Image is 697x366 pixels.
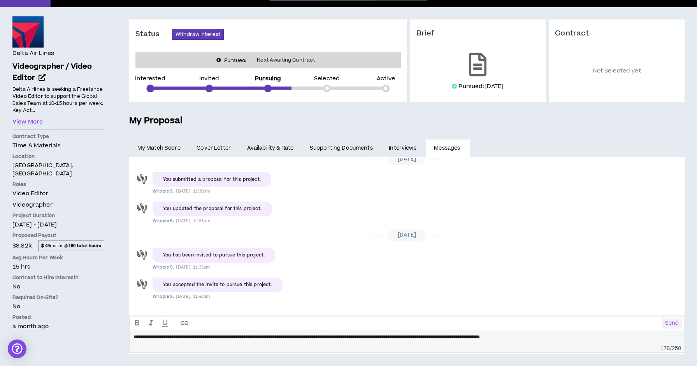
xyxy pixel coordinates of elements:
span: per hr @ [38,240,104,251]
div: Wripple S. [135,278,149,291]
p: Time & Materials [12,141,104,150]
p: a month ago [12,322,104,331]
div: You has been invited to pursue this project. [163,252,265,259]
div: You accepted the invite to pursue this project. [163,281,272,288]
div: You updated the proposal for this project. [163,205,262,212]
a: Messages [426,140,470,157]
span: $8.82k [12,240,32,251]
p: 15 hrs [12,263,104,271]
button: View More [12,118,43,126]
span: [DATE] [388,153,426,165]
p: Delta Airlines is seeking a Freelance Video Editor to support the Global Sales Team at 10-15 hour... [12,85,104,114]
span: Next Awaiting Contract [252,56,320,64]
span: 178 [660,345,670,352]
div: Wripple S. [135,202,149,215]
a: My Match Score [129,140,189,157]
span: / 250 [670,345,681,352]
p: Contract to Hire Interest? [12,274,104,281]
p: [DATE] - [DATE] [12,221,104,229]
span: Wripple S. [153,294,174,299]
div: You submitted a proposal for this project. [163,176,261,183]
span: Wripple S. [153,218,174,224]
span: Wripple S. [153,188,174,194]
p: Project Duration [12,212,104,219]
div: Open Intercom Messenger [8,339,26,358]
p: Interested [135,76,165,81]
span: Wripple S. [153,264,174,270]
p: Not Selected yet [555,50,678,92]
strong: 180 total hours [68,243,102,249]
p: Proposed Payout [12,232,104,239]
p: Send [665,320,679,327]
div: Wripple S. [135,172,149,186]
p: Location [12,153,104,160]
button: UNDERLINE text [158,316,172,330]
p: Active [377,76,395,81]
h3: Brief [416,29,540,38]
div: Wripple S. [135,248,149,262]
h5: My Proposal [129,114,685,127]
p: Contract Type [12,133,104,140]
span: [DATE], 11:33am [176,264,210,270]
span: Videographer / Video Editor [12,61,92,83]
p: Roles [12,181,104,188]
span: [DATE] [388,229,426,241]
p: Required On-Site? [12,294,104,301]
p: [GEOGRAPHIC_DATA], [GEOGRAPHIC_DATA] [12,161,104,178]
a: Availability & Rate [239,140,302,157]
p: Invited [199,76,219,81]
i: Pursued! [224,57,246,64]
span: [DATE], 11:48am [176,294,210,299]
h3: Contract [555,29,678,38]
p: Avg Hours Per Week [12,254,104,261]
p: Pursued: [DATE] [458,83,504,90]
span: Videographer [12,201,53,209]
p: Pursuing [255,76,281,81]
a: Videographer / Video Editor [12,61,104,84]
button: create hypertext link [177,316,191,330]
h4: Delta Air Lines [12,49,54,58]
span: [DATE], 12:30pm [176,188,210,194]
button: BOLD text [130,316,144,330]
p: Posted [12,314,104,321]
p: No [12,302,104,311]
strong: $ 49 [41,243,50,249]
button: Send [662,318,682,329]
span: Video Editor [12,189,48,198]
p: No [12,283,104,291]
button: ITALIC text [144,316,158,330]
span: Cover Letter [197,144,231,152]
span: [DATE], 12:31pm [176,218,210,224]
a: Interviews [381,140,426,157]
h3: Status [135,30,172,39]
p: Selected [314,76,340,81]
a: Supporting Documents [302,140,381,157]
button: Withdraw Interest [172,29,224,40]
